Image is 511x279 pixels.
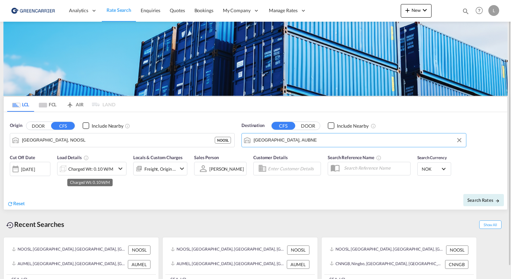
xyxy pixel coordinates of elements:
[171,260,285,269] div: AUMEL, Melbourne, Australia, Oceania, Oceania
[10,133,234,147] md-input-container: Oslo, NOOSL
[417,155,447,160] span: Search Currency
[403,6,412,14] md-icon: icon-plus 400-fg
[473,5,485,16] span: Help
[209,164,245,174] md-select: Sales Person: Lars Koren
[7,97,115,112] md-pagination-wrapper: Use the left and right arrow keys to navigate between tabs
[69,7,88,14] span: Analytics
[241,122,264,129] span: Destination
[178,165,186,173] md-icon: icon-chevron-down
[10,175,15,185] md-datepicker: Select
[57,162,126,175] div: Charged Wt: 0.10 W/Micon-chevron-down
[10,122,22,129] span: Origin
[242,133,466,147] md-input-container: Brisbane, AUBNE
[133,155,183,160] span: Locals & Custom Charges
[421,164,447,174] md-select: Select Currency: kr NOKNorway Krone
[376,155,381,160] md-icon: Your search will be saved by the below given name
[133,162,187,175] div: Freight Origin Destinationicon-chevron-down
[12,245,126,254] div: NOOSL, Oslo, Norway, Northern Europe, Europe
[22,135,215,145] input: Search by Port
[421,6,429,14] md-icon: icon-chevron-down
[287,245,309,254] div: NOOSL
[10,162,50,176] div: [DATE]
[209,166,244,172] div: [PERSON_NAME]
[21,166,35,172] div: [DATE]
[488,5,499,16] div: L
[6,221,14,229] md-icon: icon-backup-restore
[4,112,507,210] div: Origin DOOR CFS Checkbox No InkUnchecked: Ignores neighbouring ports when fetching rates.Checked ...
[223,7,251,14] span: My Company
[446,245,468,254] div: NOOSL
[328,122,369,129] md-checkbox: Checkbox No Ink
[26,122,50,130] button: DOOR
[215,137,231,144] div: NOOSL
[171,245,285,254] div: NOOSL, Oslo, Norway, Northern Europe, Europe
[10,155,35,160] span: Cut Off Date
[144,164,176,174] div: Freight Origin Destination
[479,220,502,229] span: Show All
[287,260,309,269] div: AUMEL
[128,245,150,254] div: NOOSL
[194,7,213,13] span: Bookings
[330,260,443,269] div: CNNGB, Ningbo, ZJ, China, Greater China & Far East Asia, Asia Pacific
[84,155,89,160] md-icon: Chargeable Weight
[51,122,75,130] button: CFS
[92,123,123,129] div: Include Nearby
[269,7,298,14] span: Manage Rates
[454,135,464,145] button: Clear Input
[57,155,89,160] span: Load Details
[254,135,463,145] input: Search by Port
[462,7,469,18] div: icon-magnify
[473,5,488,17] div: Help
[7,200,25,208] div: icon-refreshReset
[61,97,88,112] md-tab-item: AIR
[128,260,150,269] div: AUMEL
[125,123,130,129] md-icon: Unchecked: Ignores neighbouring ports when fetching rates.Checked : Includes neighbouring ports w...
[495,198,500,203] md-icon: icon-arrow-right
[463,194,504,206] button: Search Ratesicon-arrow-right
[3,22,508,96] img: GreenCarrierFCL_LCL.png
[330,245,444,254] div: NOOSL, Oslo, Norway, Northern Europe, Europe
[67,179,113,186] md-tooltip: Charged Wt: 0.10 W/M
[268,164,319,174] input: Enter Customer Details
[34,97,61,112] md-tab-item: FCL
[68,164,113,174] div: Charged Wt: 0.10 W/M
[10,3,56,18] img: e39c37208afe11efa9cb1d7a6ea7d6f5.png
[328,155,381,160] span: Search Reference Name
[3,217,67,232] div: Recent Searches
[83,122,123,129] md-checkbox: Checkbox No Ink
[7,97,34,112] md-tab-item: LCL
[141,7,160,13] span: Enquiries
[116,165,124,173] md-icon: icon-chevron-down
[445,260,468,269] div: CNNGB
[371,123,376,129] md-icon: Unchecked: Ignores neighbouring ports when fetching rates.Checked : Includes neighbouring ports w...
[462,7,469,15] md-icon: icon-magnify
[13,200,25,206] span: Reset
[337,123,369,129] div: Include Nearby
[66,101,74,106] md-icon: icon-airplane
[401,4,432,18] button: icon-plus 400-fgNewicon-chevron-down
[422,166,441,172] span: NOK
[341,163,410,173] input: Search Reference Name
[12,260,126,269] div: AUMEL, Melbourne, Australia, Oceania, Oceania
[272,122,295,130] button: CFS
[253,155,287,160] span: Customer Details
[296,122,320,130] button: DOOR
[170,7,185,13] span: Quotes
[194,155,219,160] span: Sales Person
[403,7,429,13] span: New
[7,201,13,207] md-icon: icon-refresh
[467,197,500,203] span: Search Rates
[107,7,131,13] span: Rate Search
